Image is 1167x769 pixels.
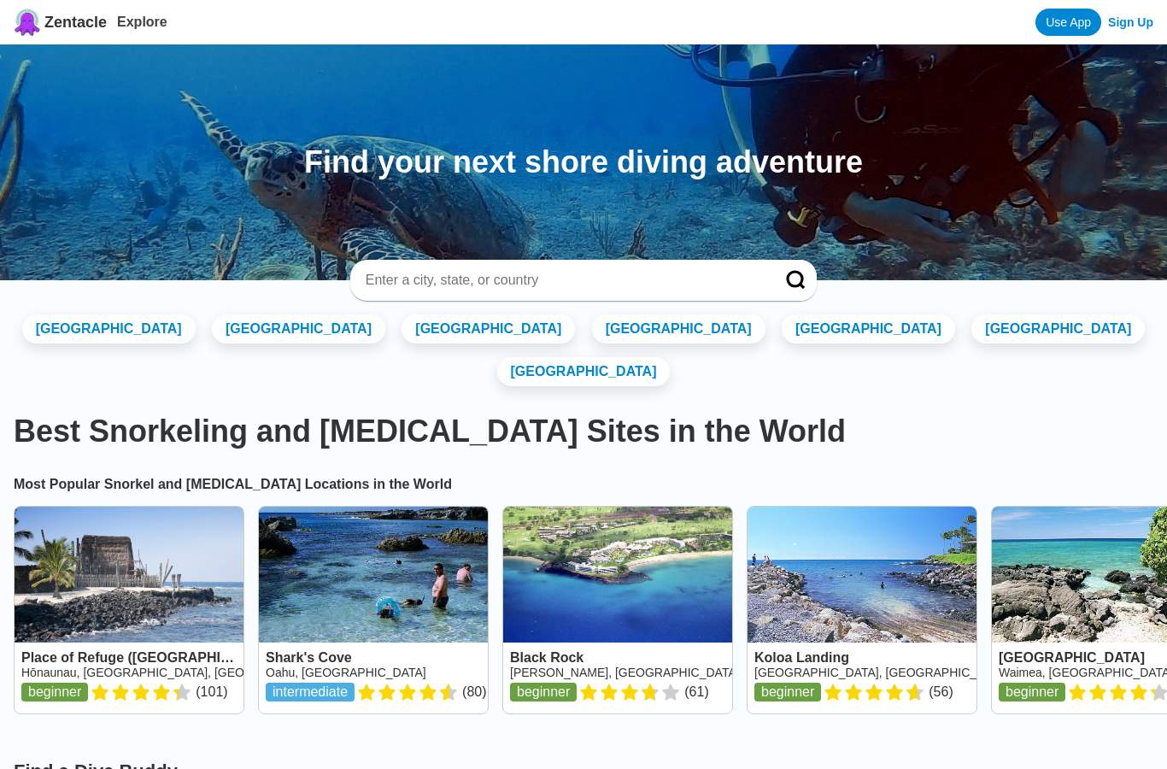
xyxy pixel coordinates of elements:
[14,9,107,36] a: Zentacle logoZentacle
[14,414,1153,449] h1: Best Snorkeling and [MEDICAL_DATA] Sites in the World
[971,314,1145,343] a: [GEOGRAPHIC_DATA]
[14,9,41,36] img: Zentacle logo
[402,314,575,343] a: [GEOGRAPHIC_DATA]
[497,357,671,386] a: [GEOGRAPHIC_DATA]
[592,314,765,343] a: [GEOGRAPHIC_DATA]
[1108,15,1153,29] a: Sign Up
[212,314,385,343] a: [GEOGRAPHIC_DATA]
[14,477,1153,492] h2: Most Popular Snorkel and [MEDICAL_DATA] Locations in the World
[44,14,107,32] span: Zentacle
[117,15,167,29] a: Explore
[782,314,955,343] a: [GEOGRAPHIC_DATA]
[22,314,196,343] a: [GEOGRAPHIC_DATA]
[1035,9,1101,36] a: Use App
[364,272,762,289] input: Enter a city, state, or country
